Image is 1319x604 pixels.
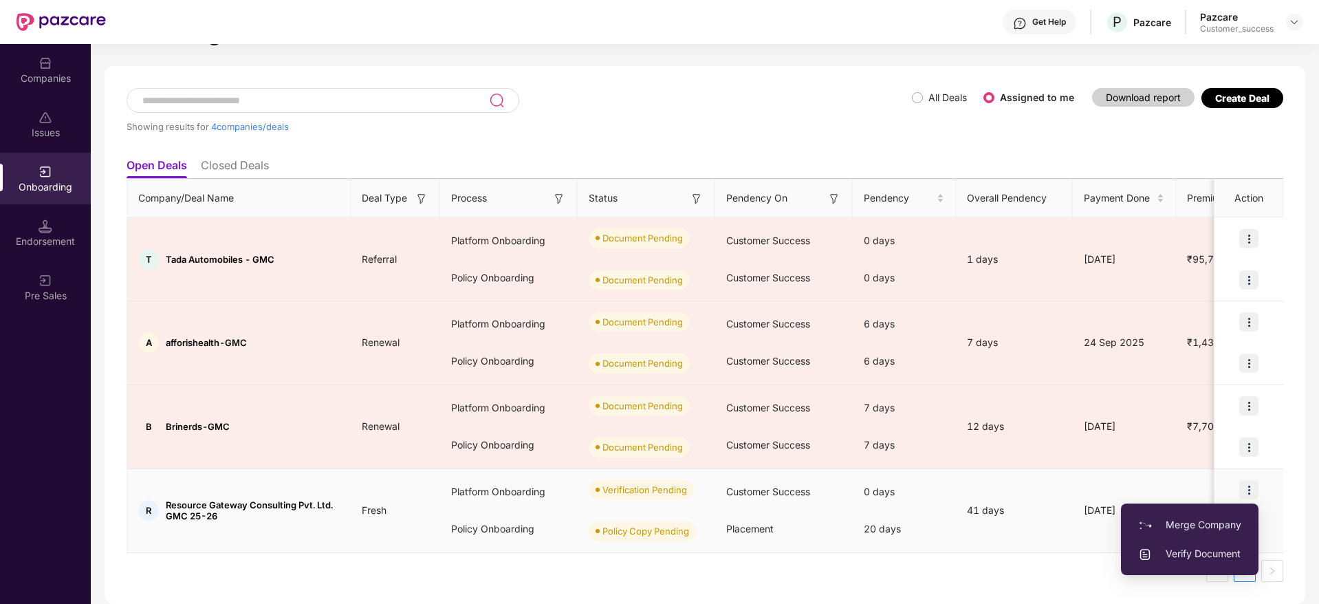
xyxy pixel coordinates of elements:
img: svg+xml;base64,PHN2ZyB3aWR0aD0iMjAiIGhlaWdodD0iMjAiIHZpZXdCb3g9IjAgMCAyMCAyMCIgZmlsbD0ibm9uZSIgeG... [39,274,52,288]
div: 0 days [853,222,956,259]
div: Get Help [1032,17,1066,28]
div: T [138,249,159,270]
div: A [138,332,159,353]
img: svg+xml;base64,PHN2ZyBpZD0iSXNzdWVzX2Rpc2FibGVkIiB4bWxucz0iaHR0cDovL3d3dy53My5vcmcvMjAwMC9zdmciIH... [39,111,52,125]
span: Payment Done [1084,191,1154,206]
span: Deal Type [362,191,407,206]
button: right [1261,560,1283,582]
img: svg+xml;base64,PHN2ZyB3aWR0aD0iMjAiIGhlaWdodD0iMjAiIHZpZXdCb3g9IjAgMCAyMCAyMCIgZmlsbD0ibm9uZSIgeG... [1138,519,1152,532]
span: right [1268,567,1276,575]
span: Resource Gateway Consulting Pvt. Ltd. GMC 25-26 [166,499,340,521]
li: Open Deals [127,158,187,178]
th: Action [1214,180,1283,217]
th: Overall Pendency [956,180,1073,217]
span: Pendency [864,191,934,206]
div: 0 days [853,259,956,296]
div: Policy Copy Pending [602,524,689,538]
th: Payment Done [1073,180,1176,217]
div: 20 days [853,510,956,548]
span: Fresh [351,504,397,516]
div: Platform Onboarding [440,305,578,343]
span: Process [451,191,487,206]
label: Assigned to me [1000,91,1074,103]
div: Document Pending [602,231,683,245]
div: 1 days [956,252,1073,267]
span: Referral [351,253,408,265]
span: afforishealth-GMC [166,337,247,348]
div: Document Pending [602,440,683,454]
img: icon [1239,438,1258,457]
span: Verify Document [1138,546,1241,561]
div: 12 days [956,419,1073,434]
span: Customer Success [726,439,810,451]
th: Company/Deal Name [127,180,351,217]
div: Create Deal [1215,92,1269,104]
img: svg+xml;base64,PHN2ZyB3aWR0aD0iMTQuNSIgaGVpZ2h0PSIxNC41IiB2aWV3Qm94PSIwIDAgMTYgMTYiIGZpbGw9Im5vbm... [39,219,52,233]
div: 7 days [853,389,956,427]
span: Customer Success [726,355,810,367]
span: Customer Success [726,486,810,497]
div: Policy Onboarding [440,510,578,548]
div: Showing results for [127,121,912,132]
th: Pendency [853,180,956,217]
span: Customer Success [726,318,810,330]
img: New Pazcare Logo [17,13,106,31]
span: Customer Success [726,235,810,246]
img: svg+xml;base64,PHN2ZyB3aWR0aD0iMTYiIGhlaWdodD0iMTYiIHZpZXdCb3g9IjAgMCAxNiAxNiIgZmlsbD0ibm9uZSIgeG... [552,192,566,206]
div: Verification Pending [602,483,687,497]
div: Customer_success [1200,23,1274,34]
img: icon [1239,396,1258,416]
span: ₹1,43,524 [1176,336,1246,348]
span: Renewal [351,420,411,432]
img: svg+xml;base64,PHN2ZyBpZD0iSGVscC0zMngzMiIgeG1sbnM9Imh0dHA6Ly93d3cudzMub3JnLzIwMDAvc3ZnIiB3aWR0aD... [1013,17,1027,30]
div: 7 days [956,335,1073,350]
div: B [138,416,159,437]
img: icon [1239,229,1258,248]
img: icon [1239,354,1258,373]
button: Download report [1092,88,1195,107]
div: Platform Onboarding [440,473,578,510]
img: svg+xml;base64,PHN2ZyBpZD0iQ29tcGFuaWVzIiB4bWxucz0iaHR0cDovL3d3dy53My5vcmcvMjAwMC9zdmciIHdpZHRoPS... [39,56,52,70]
img: svg+xml;base64,PHN2ZyBpZD0iVXBsb2FkX0xvZ3MiIGRhdGEtbmFtZT0iVXBsb2FkIExvZ3MiIHhtbG5zPSJodHRwOi8vd3... [1138,548,1152,561]
div: 6 days [853,305,956,343]
div: Document Pending [602,273,683,287]
span: Placement [726,523,774,535]
span: Pendency On [726,191,787,206]
img: svg+xml;base64,PHN2ZyBpZD0iRHJvcGRvd24tMzJ4MzIiIHhtbG5zPSJodHRwOi8vd3d3LnczLm9yZy8yMDAwL3N2ZyIgd2... [1289,17,1300,28]
img: svg+xml;base64,PHN2ZyB3aWR0aD0iMjQiIGhlaWdodD0iMjUiIHZpZXdCb3g9IjAgMCAyNCAyNSIgZmlsbD0ibm9uZSIgeG... [489,92,505,109]
div: 41 days [956,503,1073,518]
li: Closed Deals [201,158,269,178]
div: Document Pending [602,356,683,370]
div: Platform Onboarding [440,222,578,259]
div: R [138,500,159,521]
img: icon [1239,480,1258,499]
div: Pazcare [1200,10,1274,23]
div: Policy Onboarding [440,259,578,296]
span: Status [589,191,618,206]
img: svg+xml;base64,PHN2ZyB3aWR0aD0iMjAiIGhlaWdodD0iMjAiIHZpZXdCb3g9IjAgMCAyMCAyMCIgZmlsbD0ibm9uZSIgeG... [39,165,52,179]
img: svg+xml;base64,PHN2ZyB3aWR0aD0iMTYiIGhlaWdodD0iMTYiIHZpZXdCb3g9IjAgMCAxNiAxNiIgZmlsbD0ibm9uZSIgeG... [690,192,704,206]
img: svg+xml;base64,PHN2ZyB3aWR0aD0iMTYiIGhlaWdodD0iMTYiIHZpZXdCb3g9IjAgMCAxNiAxNiIgZmlsbD0ibm9uZSIgeG... [827,192,841,206]
span: Tada Automobiles - GMC [166,254,274,265]
div: Platform Onboarding [440,389,578,427]
span: 4 companies/deals [211,121,289,132]
span: ₹7,70,000 [1176,420,1246,432]
div: [DATE] [1073,419,1176,434]
span: P [1113,14,1122,30]
span: ₹95,760 [1176,253,1237,265]
div: [DATE] [1073,503,1176,518]
span: Customer Success [726,272,810,283]
div: 6 days [853,343,956,380]
span: Renewal [351,336,411,348]
div: 24 Sep 2025 [1073,335,1176,350]
img: icon [1239,312,1258,332]
div: Document Pending [602,399,683,413]
span: Merge Company [1138,517,1241,532]
img: svg+xml;base64,PHN2ZyB3aWR0aD0iMTYiIGhlaWdodD0iMTYiIHZpZXdCb3g9IjAgMCAxNiAxNiIgZmlsbD0ibm9uZSIgeG... [415,192,428,206]
div: [DATE] [1073,252,1176,267]
th: Premium Paid [1176,180,1265,217]
img: icon [1239,270,1258,290]
div: Document Pending [602,315,683,329]
div: Policy Onboarding [440,343,578,380]
div: 0 days [853,473,956,510]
